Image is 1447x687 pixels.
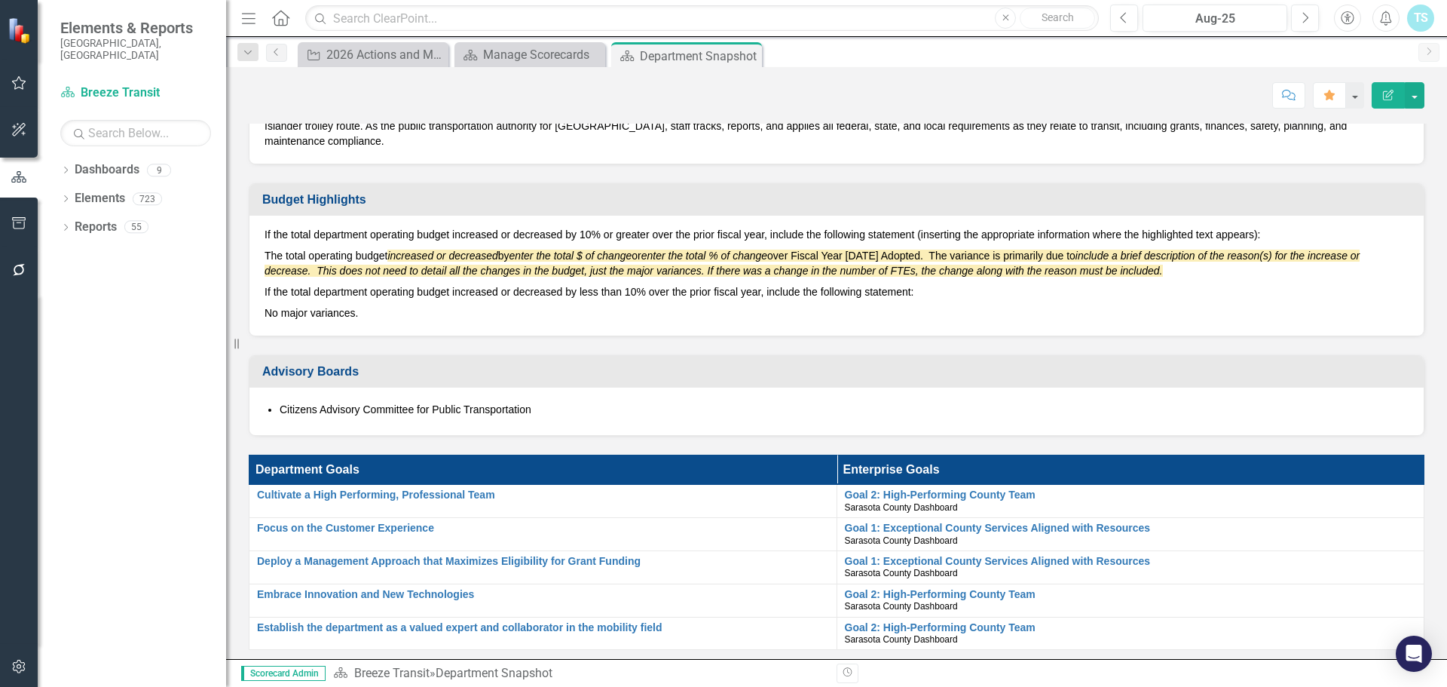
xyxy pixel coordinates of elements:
em: enter the total % of change [641,250,767,262]
td: Double-Click to Edit Right Click for Context Menu [837,551,1424,584]
span: Sarasota County Dashboard [845,601,958,612]
a: Goal 1: Exceptional County Services Aligned with Resources [845,556,1417,567]
em: include a brief description of the reason(s) for the increase or decrease. This does not need to ... [265,250,1360,277]
input: Search Below... [60,120,211,146]
a: Deploy a Management Approach that Maximizes Eligibility for Grant Funding [257,556,829,567]
p: The total operating budget [265,245,1409,281]
a: Goal 2: High-Performing County Team [845,489,1417,501]
button: TS [1407,5,1434,32]
div: 723 [133,192,162,205]
div: 9 [147,164,171,176]
h3: Advisory Boards [262,365,1416,379]
div: Department Snapshot [640,47,758,66]
td: Double-Click to Edit Right Click for Context Menu [837,617,1424,650]
td: Double-Click to Edit Right Click for Context Menu [249,551,837,584]
span: Sarasota County Dashboard [845,634,958,645]
td: Double-Click to Edit Right Click for Context Menu [837,485,1424,518]
a: Goal 1: Exceptional County Services Aligned with Resources [845,523,1417,534]
span: Sarasota County Dashboard [845,568,958,578]
a: Reports [75,219,117,236]
em: total $ of change [554,250,632,262]
td: Double-Click to Edit Right Click for Context Menu [249,584,837,617]
div: » [333,665,825,682]
a: Cultivate a High Performing, Professional Team [257,489,829,501]
em: enter the [509,250,551,262]
td: Double-Click to Edit Right Click for Context Menu [249,485,837,518]
td: Double-Click to Edit Right Click for Context Menu [837,518,1424,551]
button: Search [1020,8,1095,29]
p: No major variances. [265,302,1409,320]
td: Double-Click to Edit Right Click for Context Menu [249,617,837,650]
p: If the total department operating budget increased or decreased by 10% or greater over the prior ... [265,227,1409,245]
span: Elements & Reports [60,19,211,37]
span: Sarasota County Dashboard [845,502,958,513]
div: 55 [124,221,148,234]
a: Embrace Innovation and New Technologies [257,589,829,600]
div: Department Snapshot [436,666,552,680]
a: Breeze Transit [60,84,211,102]
a: Establish the department as a valued expert and collaborator in the mobility field [257,622,829,633]
input: Search ClearPoint... [305,5,1099,32]
div: Manage Scorecards [483,45,601,64]
span: Scorecard Admin [241,666,326,681]
div: 2026 Actions and Major Projects - Transit [326,45,445,64]
span: by or over Fiscal Year [DATE] Adopted. The variance is primarily due to [265,250,1360,277]
a: Breeze Transit [354,666,430,680]
a: Manage Scorecards [458,45,601,64]
div: Open Intercom Messenger [1396,636,1432,672]
a: 2026 Actions and Major Projects - Transit [301,45,445,64]
p: If the total department operating budget increased or decreased by less than 10% over the prior f... [265,281,1409,302]
h3: Budget Highlights [262,193,1416,207]
a: Dashboards [75,161,139,179]
td: Double-Click to Edit Right Click for Context Menu [837,584,1424,617]
a: Focus on the Customer Experience [257,523,829,534]
li: Citizens Advisory Committee for Public Transportation [280,402,1409,417]
small: [GEOGRAPHIC_DATA], [GEOGRAPHIC_DATA] [60,37,211,62]
button: Aug-25 [1143,5,1287,32]
span: Search [1042,11,1074,23]
p: Breeze Transit directly operates all bus routes and trolley route 76, maintains bus and support f... [265,100,1409,149]
img: ClearPoint Strategy [6,16,35,44]
a: Goal 2: High-Performing County Team [845,622,1417,633]
a: Goal 2: High-Performing County Team [845,589,1417,600]
em: increased or decreased [387,250,497,262]
a: Elements [75,190,125,207]
td: Double-Click to Edit Right Click for Context Menu [249,518,837,551]
span: Sarasota County Dashboard [845,535,958,546]
div: Aug-25 [1148,10,1282,28]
